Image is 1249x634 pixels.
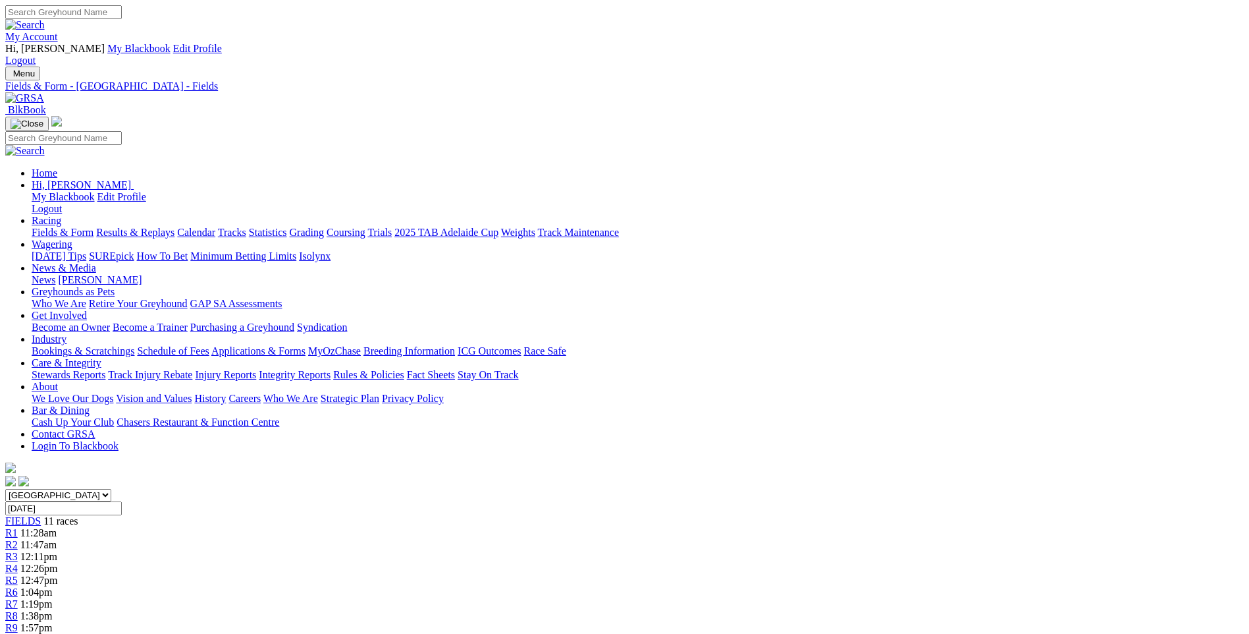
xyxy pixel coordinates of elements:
[32,179,131,190] span: Hi, [PERSON_NAME]
[177,227,215,238] a: Calendar
[113,322,188,333] a: Become a Trainer
[321,393,379,404] a: Strategic Plan
[5,587,18,598] a: R6
[5,563,18,574] a: R4
[32,215,61,226] a: Racing
[538,227,619,238] a: Track Maintenance
[501,227,535,238] a: Weights
[299,250,331,262] a: Isolynx
[5,92,44,104] img: GRSA
[32,274,55,285] a: News
[363,345,455,357] a: Breeding Information
[89,250,134,262] a: SUREpick
[32,179,134,190] a: Hi, [PERSON_NAME]
[18,476,29,486] img: twitter.svg
[96,227,174,238] a: Results & Replays
[194,393,226,404] a: History
[20,551,57,562] span: 12:11pm
[259,369,331,380] a: Integrity Reports
[5,598,18,610] span: R7
[32,262,96,274] a: News & Media
[5,67,40,80] button: Toggle navigation
[20,527,57,538] span: 11:28am
[5,19,45,31] img: Search
[89,298,188,309] a: Retire Your Greyhound
[32,428,95,440] a: Contact GRSA
[32,310,87,321] a: Get Involved
[5,476,16,486] img: facebook.svg
[5,622,18,633] a: R9
[32,322,110,333] a: Become an Owner
[5,117,49,131] button: Toggle navigation
[5,527,18,538] span: R1
[5,43,105,54] span: Hi, [PERSON_NAME]
[32,250,86,262] a: [DATE] Tips
[32,167,57,179] a: Home
[5,55,36,66] a: Logout
[5,43,1244,67] div: My Account
[8,104,46,115] span: BlkBook
[5,610,18,621] span: R8
[297,322,347,333] a: Syndication
[218,227,246,238] a: Tracks
[32,369,105,380] a: Stewards Reports
[32,191,95,202] a: My Blackbook
[20,598,53,610] span: 1:19pm
[190,298,282,309] a: GAP SA Assessments
[32,227,93,238] a: Fields & Form
[195,369,256,380] a: Injury Reports
[32,298,86,309] a: Who We Are
[97,191,146,202] a: Edit Profile
[190,322,294,333] a: Purchasing a Greyhound
[32,381,58,392] a: About
[32,322,1244,333] div: Get Involved
[13,69,35,78] span: Menu
[11,119,43,129] img: Close
[51,116,62,127] img: logo-grsa-white.png
[5,31,58,42] a: My Account
[211,345,306,357] a: Applications & Forms
[108,369,192,380] a: Track Injury Rebate
[20,575,58,586] span: 12:47pm
[107,43,171,54] a: My Blackbook
[32,191,1244,215] div: Hi, [PERSON_NAME]
[32,417,114,428] a: Cash Up Your Club
[5,5,122,19] input: Search
[5,145,45,157] img: Search
[32,203,62,214] a: Logout
[137,345,209,357] a: Schedule of Fees
[228,393,261,404] a: Careers
[5,502,122,515] input: Select date
[32,227,1244,239] div: Racing
[5,539,18,550] a: R2
[137,250,188,262] a: How To Bet
[32,345,1244,357] div: Industry
[249,227,287,238] a: Statistics
[5,551,18,562] a: R3
[327,227,365,238] a: Coursing
[394,227,498,238] a: 2025 TAB Adelaide Cup
[32,333,66,345] a: Industry
[5,131,122,145] input: Search
[32,393,1244,405] div: About
[458,345,521,357] a: ICG Outcomes
[407,369,455,380] a: Fact Sheets
[367,227,392,238] a: Trials
[32,274,1244,286] div: News & Media
[32,345,134,357] a: Bookings & Scratchings
[32,405,90,416] a: Bar & Dining
[32,239,72,250] a: Wagering
[263,393,318,404] a: Who We Are
[32,357,101,368] a: Care & Integrity
[20,539,57,550] span: 11:47am
[5,515,41,527] span: FIELDS
[333,369,404,380] a: Rules & Policies
[5,80,1244,92] a: Fields & Form - [GEOGRAPHIC_DATA] - Fields
[190,250,296,262] a: Minimum Betting Limits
